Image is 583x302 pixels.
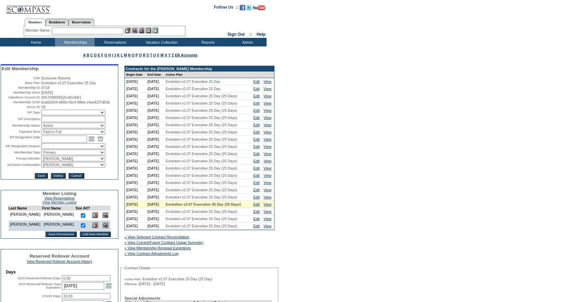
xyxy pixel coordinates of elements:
[105,282,112,290] a: Open the calendar popup.
[253,173,260,177] a: Edit
[121,53,123,57] a: L
[125,143,146,150] td: [DATE]
[68,173,84,179] input: Cancel
[114,53,116,57] a: J
[125,186,146,194] td: [DATE]
[263,188,271,192] a: View
[2,76,41,80] td: Club:
[139,282,165,286] span: [DATE] - [DATE]
[146,150,164,158] td: [DATE]
[146,201,164,208] td: [DATE]
[45,231,77,237] input: Save Permissions
[35,173,47,179] input: Save
[240,5,245,10] img: Become our fan on Facebook
[125,208,146,215] td: [DATE]
[125,85,146,93] td: [DATE]
[166,217,237,221] span: Evolution v2.07 Executive 25 Day (25 Days)
[253,94,260,98] a: Edit
[166,87,220,91] span: Evolution v2.07 Executive 25 Day
[125,129,146,136] td: [DATE]
[6,270,113,274] td: Days
[146,93,164,100] td: [DATE]
[2,105,41,109] td: MAUL ID:
[125,93,146,100] td: [DATE]
[92,222,98,228] img: Delete
[166,209,237,214] span: Evolution v2.07 Executive 25 Day (25 Days)
[125,78,146,85] td: [DATE]
[124,53,127,57] a: M
[139,28,144,33] img: Impersonate
[227,32,245,37] a: Sign Out
[2,100,41,104] td: Membership GUID:
[263,159,271,163] a: View
[143,53,145,57] a: R
[263,224,271,228] a: View
[90,53,93,57] a: C
[166,159,237,163] span: Evolution v2.07 Executive 25 Day (25 Days)
[160,53,164,57] a: W
[240,7,245,11] a: Become our fan on Facebook
[166,116,237,120] span: Evolution v2.07 Executive 25 Day (25 Days)
[166,188,237,192] span: Evolution v2.07 Executive 25 Day (25 Days)
[125,107,146,114] td: [DATE]
[142,277,212,281] span: Evolution v2.07 Executive 25 Day (25 Day)
[42,220,76,231] td: [PERSON_NAME]
[132,28,138,33] img: View
[152,28,158,33] img: b_calculator.gif
[125,172,146,179] td: [DATE]
[125,100,146,107] td: [DATE]
[25,28,52,33] div: Member Name:
[8,211,42,221] td: [PERSON_NAME]
[146,78,164,85] td: [DATE]
[263,116,271,120] a: View
[263,108,271,112] a: View
[125,114,146,121] td: [DATE]
[41,90,53,95] span: [DATE]
[41,86,50,90] span: 4718
[172,53,174,57] a: Z
[146,194,164,201] td: [DATE]
[227,38,267,46] td: Admin
[125,66,274,72] td: Contracts for the [PERSON_NAME] Membership
[146,223,164,230] td: [DATE]
[253,108,260,112] a: Edit
[263,217,271,221] a: View
[253,5,265,10] img: Subscribe to our YouTube Channel
[166,123,237,127] span: Evolution v2.07 Executive 25 Day (25 Days)
[150,53,152,57] a: T
[263,94,271,98] a: View
[125,251,179,256] a: » View Contract Adjustments Log
[263,166,271,170] a: View
[263,130,271,134] a: View
[253,195,260,199] a: Edit
[2,129,41,134] td: Payment Term:
[2,95,41,99] td: Salesforce Account ID:
[2,162,41,168] td: Exclusive Ambassador:
[263,101,271,105] a: View
[104,53,107,57] a: G
[125,282,138,286] span: Effective:
[263,144,271,149] a: View
[27,259,93,263] a: View Reserved Rollover Account History
[43,191,77,196] span: Member Listing
[42,206,76,211] td: First Name
[146,208,164,215] td: [DATE]
[83,53,86,57] a: A
[253,116,260,120] a: Edit
[125,240,204,245] a: » View Current/Future Contract Usage Summary
[246,7,252,11] a: Follow us on Twitter
[164,72,252,78] td: Active Plan
[146,172,164,179] td: [DATE]
[166,79,220,84] span: Evolution v2.07 Executive 25 Day
[263,173,271,177] a: View
[2,116,41,122] td: VIP Description:
[146,143,164,150] td: [DATE]
[263,181,271,185] a: View
[166,195,237,199] span: Evolution v2.07 Executive 25 Day (25 Days)
[25,19,46,26] a: Members
[214,4,238,12] td: Follow Us ::
[2,135,41,143] td: ER Resignation Date:
[134,38,187,46] td: Vacation Collection
[146,158,164,165] td: [DATE]
[253,209,260,214] a: Edit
